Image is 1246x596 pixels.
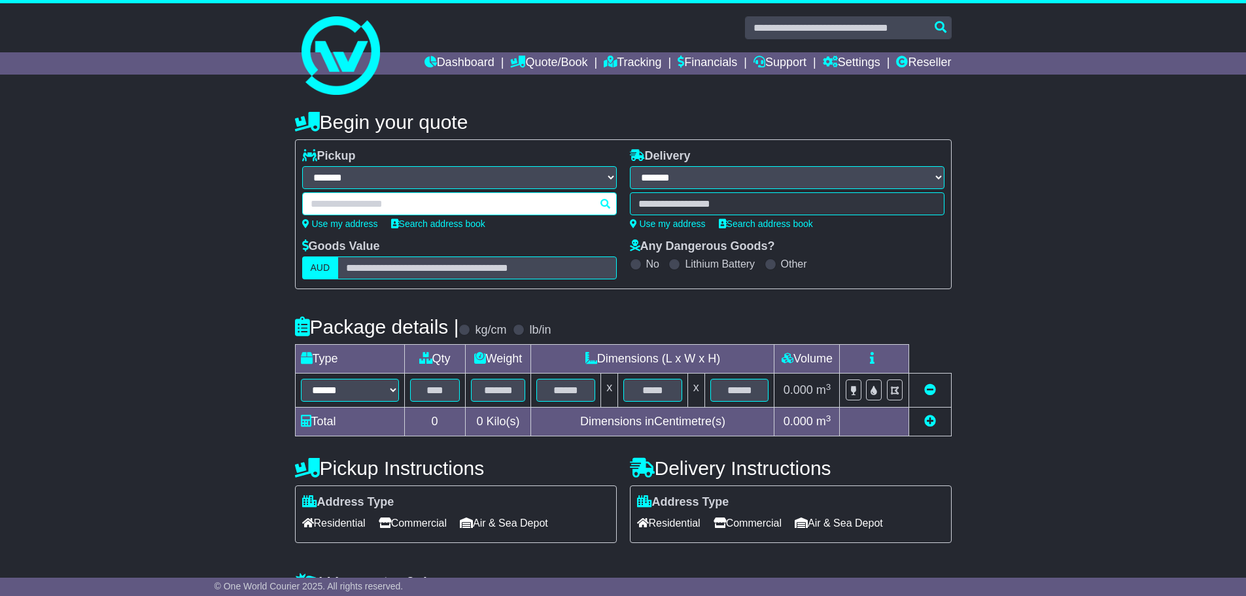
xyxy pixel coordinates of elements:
span: Residential [637,513,701,533]
td: x [687,374,704,408]
a: Search address book [391,219,485,229]
span: 0.000 [784,415,813,428]
a: Use my address [302,219,378,229]
td: Dimensions (L x W x H) [531,345,774,374]
span: Air & Sea Depot [460,513,548,533]
h4: Pickup Instructions [295,457,617,479]
span: m [816,383,831,396]
a: Search address book [719,219,813,229]
span: Commercial [379,513,447,533]
label: Address Type [637,495,729,510]
a: Remove this item [924,383,936,396]
td: Total [295,408,404,436]
label: Any Dangerous Goods? [630,239,775,254]
a: Use my address [630,219,706,229]
a: Settings [823,52,880,75]
label: Lithium Battery [685,258,755,270]
sup: 3 [826,413,831,423]
td: Type [295,345,404,374]
a: Support [753,52,806,75]
td: Weight [465,345,531,374]
typeahead: Please provide city [302,192,617,215]
span: m [816,415,831,428]
span: 0 [476,415,483,428]
a: Dashboard [424,52,494,75]
td: Volume [774,345,840,374]
h4: Warranty & Insurance [295,572,952,594]
label: Delivery [630,149,691,164]
label: Address Type [302,495,394,510]
label: lb/in [529,323,551,338]
a: Quote/Book [510,52,587,75]
span: Residential [302,513,366,533]
h4: Package details | [295,316,459,338]
label: No [646,258,659,270]
label: Pickup [302,149,356,164]
sup: 3 [826,382,831,392]
h4: Delivery Instructions [630,457,952,479]
td: 0 [404,408,465,436]
td: Qty [404,345,465,374]
label: kg/cm [475,323,506,338]
a: Financials [678,52,737,75]
label: AUD [302,256,339,279]
td: x [601,374,618,408]
a: Add new item [924,415,936,428]
label: Other [781,258,807,270]
label: Goods Value [302,239,380,254]
span: Commercial [714,513,782,533]
a: Tracking [604,52,661,75]
a: Reseller [896,52,951,75]
span: Air & Sea Depot [795,513,883,533]
td: Dimensions in Centimetre(s) [531,408,774,436]
span: 0.000 [784,383,813,396]
h4: Begin your quote [295,111,952,133]
span: © One World Courier 2025. All rights reserved. [215,581,404,591]
td: Kilo(s) [465,408,531,436]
